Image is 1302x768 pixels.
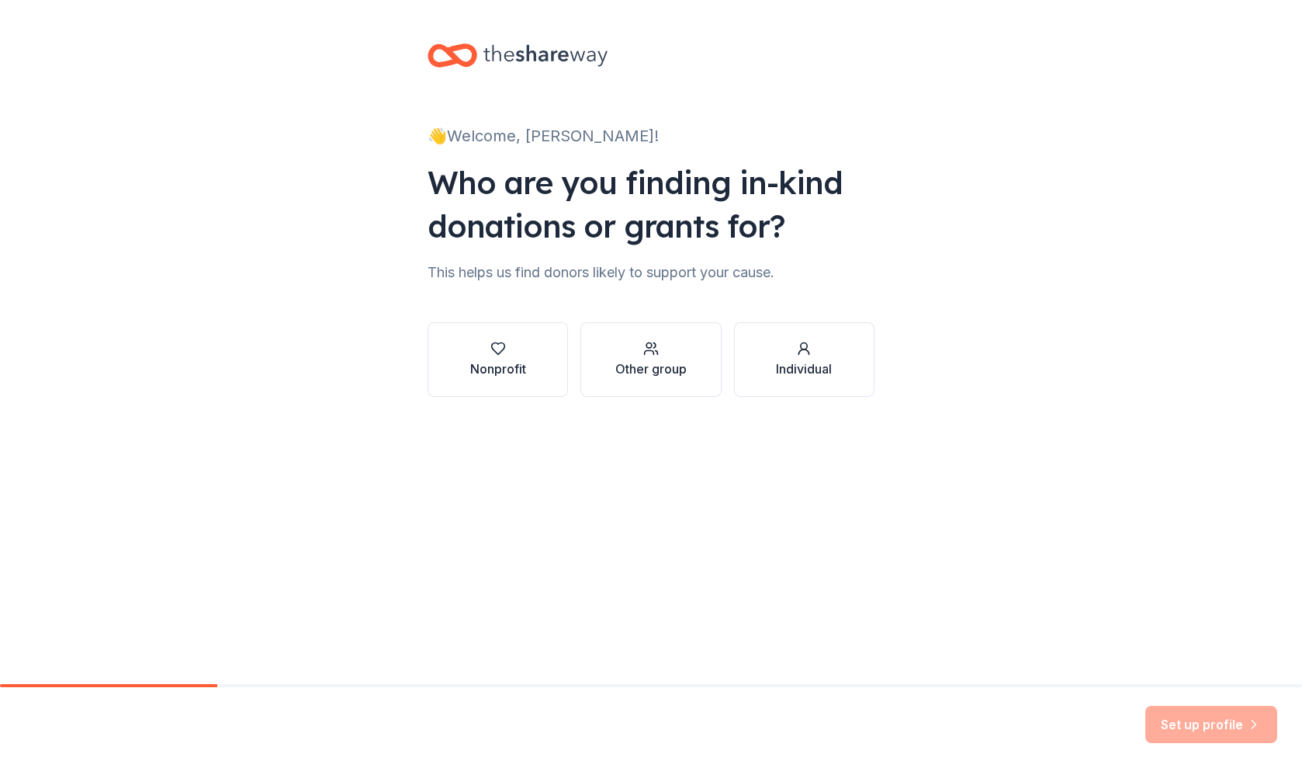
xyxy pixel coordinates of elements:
button: Nonprofit [428,322,568,397]
div: 👋 Welcome, [PERSON_NAME]! [428,123,874,148]
div: Who are you finding in-kind donations or grants for? [428,161,874,248]
div: Individual [776,360,832,378]
div: Nonprofit [470,360,526,378]
button: Individual [734,322,874,397]
button: Other group [580,322,721,397]
div: Other group [615,360,687,378]
div: This helps us find donors likely to support your cause. [428,260,874,285]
